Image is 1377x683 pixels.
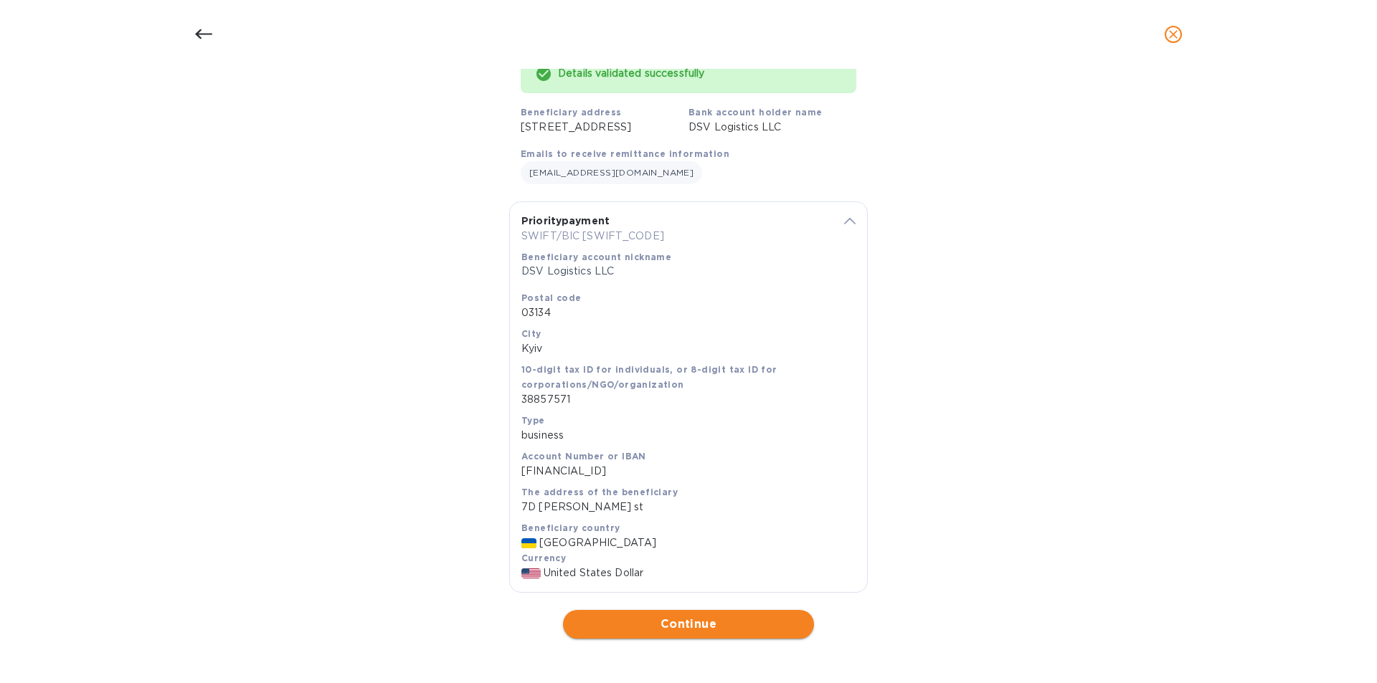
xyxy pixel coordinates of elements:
span: United States Dollar [544,567,644,578]
p: Kyiv [521,341,856,356]
button: Continue [563,610,814,639]
p: DSV Logistics LLC [688,120,856,135]
p: [STREET_ADDRESS] [521,120,688,135]
button: close [1156,17,1191,52]
b: City [521,328,541,339]
b: 10-digit tax ID for individuals, or 8-digit tax ID for corporations/NGO/organization [521,364,777,390]
b: Bank account holder name [688,107,823,118]
b: Emails to receive remittance information [521,148,729,159]
p: 7D [PERSON_NAME] st [521,500,856,515]
b: Type [521,415,545,426]
span: [EMAIL_ADDRESS][DOMAIN_NAME] [529,167,694,178]
b: Postal code [521,292,581,303]
b: The address of the beneficiary [521,487,678,497]
b: Currency [521,553,566,563]
img: UA [521,538,536,548]
p: SWIFT/BIC [SWIFT_CODE] [521,229,828,244]
img: USD [521,568,541,578]
span: [GEOGRAPHIC_DATA] [539,537,656,548]
p: [FINANCIAL_ID] [521,464,856,479]
b: Priority payment [521,215,610,226]
div: Details validated successfully [558,61,842,87]
b: Beneficiary country [521,522,620,533]
p: 38857571 [521,392,856,407]
p: business [521,428,856,443]
b: Beneficiary address [521,107,622,118]
p: 03134 [521,305,856,320]
p: DSV Logistics LLC [521,264,828,279]
b: Beneficiary account nickname [521,252,671,262]
b: Account Number or IBAN [521,451,646,462]
span: Continue [574,616,803,633]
